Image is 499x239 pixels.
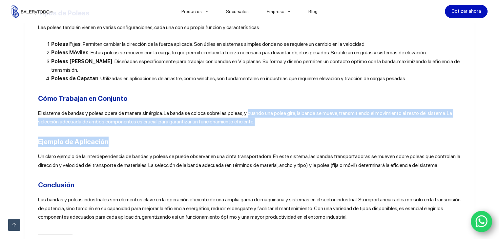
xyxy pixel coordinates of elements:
span: Las bandas y poleas industriales son elementos clave en la operación eficiente de una amplia gama... [38,196,461,220]
b: Poleas de Capstan [51,75,98,82]
span: Un claro ejemplo de la interdependencia de bandas y poleas se puede observar en una cinta transpo... [38,153,460,168]
span: Las poleas también vienen en varias configuraciones, cada una con su propia función y característ... [38,24,260,30]
b: Conclusión [38,181,74,189]
b: Cómo Trabajan en Conjunto [38,94,128,102]
span: El sistema de bandas y poleas opera de manera sinérgica. La banda se coloca sobre las poleas, y c... [38,110,452,125]
b: Poleas Fijas [51,41,81,47]
b: Poleas [PERSON_NAME] [51,58,113,64]
img: Balerytodo [11,5,52,18]
span: : Diseñadas específicamente para trabajar con bandas en V o planas. Su forma y diseño permiten un... [51,58,460,73]
span: : Estas poleas se mueven con la carga, lo que permite reducir la fuerza necesaria para levantar o... [89,49,427,56]
a: WhatsApp [471,211,492,232]
a: Ir arriba [8,219,20,231]
b: Poleas Móviles [51,49,89,56]
span: : Permiten cambiar la dirección de la fuerza aplicada. Son útiles en sistemas simples donde no se... [81,41,365,47]
b: Ejemplo de Aplicación [38,138,109,146]
a: Cotizar ahora [445,5,488,18]
span: : Utilizadas en aplicaciones de arrastre, como winches, son fundamentales en industrias que requi... [98,75,406,82]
